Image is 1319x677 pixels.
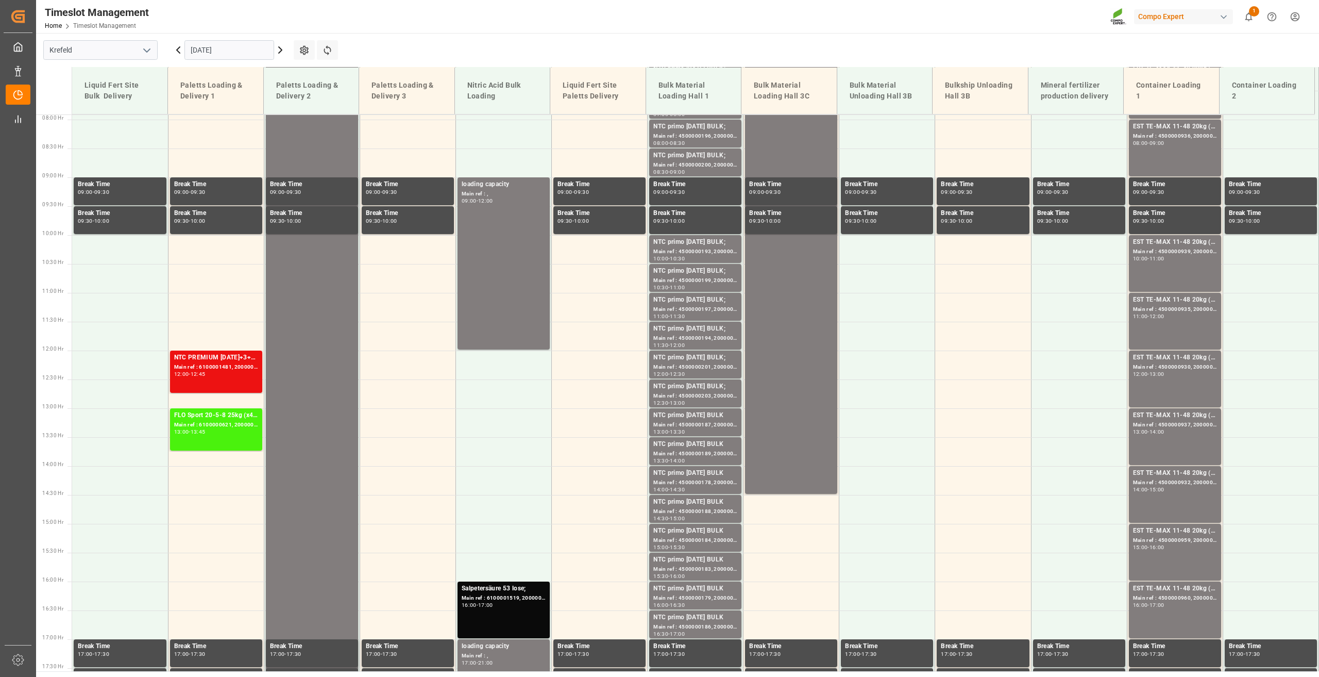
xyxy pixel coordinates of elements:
[670,190,685,194] div: 09:30
[45,22,62,29] a: Home
[654,76,733,106] div: Bulk Material Loading Hall 1
[477,603,478,607] div: -
[749,190,764,194] div: 09:00
[956,219,957,223] div: -
[1147,487,1149,492] div: -
[174,179,258,190] div: Break Time
[766,219,781,223] div: 10:00
[42,115,63,121] span: 08:00 Hr
[670,170,685,174] div: 09:00
[462,641,546,652] div: loading capacity
[653,343,668,348] div: 11:30
[1133,430,1148,434] div: 13:00
[653,314,668,319] div: 11:00
[670,632,685,636] div: 17:00
[270,641,354,652] div: Break Time
[191,372,206,376] div: 12:45
[670,285,685,290] div: 11:00
[1037,219,1052,223] div: 09:30
[462,190,546,199] div: Main ref : ,
[1149,372,1164,376] div: 13:00
[42,461,63,467] span: 14:00 Hr
[653,190,668,194] div: 09:00
[189,190,190,194] div: -
[668,574,670,579] div: -
[189,652,190,656] div: -
[1229,641,1313,652] div: Break Time
[668,314,670,319] div: -
[174,421,258,430] div: Main ref : 6100000621, 2000000709;
[367,76,446,106] div: Paletts Loading & Delivery 3
[956,190,957,194] div: -
[860,219,861,223] div: -
[653,545,668,550] div: 15:00
[941,219,956,223] div: 09:30
[78,190,93,194] div: 09:00
[42,404,63,409] span: 13:00 Hr
[1149,141,1164,145] div: 09:00
[653,487,668,492] div: 14:00
[366,179,450,190] div: Break Time
[1133,545,1148,550] div: 15:00
[941,179,1025,190] div: Break Time
[653,401,668,405] div: 12:30
[1037,179,1121,190] div: Break Time
[653,632,668,636] div: 16:30
[653,594,737,603] div: Main ref : 4500000179, 2000000017
[845,208,929,219] div: Break Time
[1133,526,1217,536] div: EST TE-MAX 11-48 20kg (x45) ES, PT MTO
[80,76,159,106] div: Liquid Fert Site Bulk Delivery
[668,430,670,434] div: -
[284,190,286,194] div: -
[653,410,737,421] div: NTC primo [DATE] BULK
[93,190,94,194] div: -
[845,219,860,223] div: 09:30
[941,208,1025,219] div: Break Time
[653,430,668,434] div: 13:00
[42,202,63,207] span: 09:30 Hr
[574,190,589,194] div: 09:30
[42,288,63,294] span: 11:00 Hr
[653,497,737,507] div: NTC primo [DATE] BULK
[749,179,833,190] div: Break Time
[94,219,109,223] div: 10:00
[78,641,162,652] div: Break Time
[668,372,670,376] div: -
[941,641,1025,652] div: Break Time
[174,430,189,434] div: 13:00
[270,179,354,190] div: Break Time
[1244,219,1245,223] div: -
[174,190,189,194] div: 09:00
[653,623,737,632] div: Main ref : 4500000186, 2000000017
[478,603,493,607] div: 17:00
[1147,603,1149,607] div: -
[1260,5,1283,28] button: Help Center
[1052,219,1053,223] div: -
[191,652,206,656] div: 17:30
[557,179,641,190] div: Break Time
[1133,179,1217,190] div: Break Time
[78,179,162,190] div: Break Time
[749,219,764,223] div: 09:30
[653,353,737,363] div: NTC primo [DATE] BULK;
[653,468,737,478] div: NTC primo [DATE] BULK
[1147,430,1149,434] div: -
[653,421,737,430] div: Main ref : 4500000187, 2000000017
[668,170,670,174] div: -
[176,76,255,106] div: Paletts Loading & Delivery 1
[653,295,737,305] div: NTC primo [DATE] BULK;
[1149,487,1164,492] div: 15:00
[668,256,670,261] div: -
[668,545,670,550] div: -
[1133,141,1148,145] div: 08:00
[284,219,286,223] div: -
[272,76,351,106] div: Paletts Loading & Delivery 2
[43,40,158,60] input: Type to search/select
[670,314,685,319] div: 11:30
[1133,305,1217,314] div: Main ref : 4500000935, 2000000976;
[653,584,737,594] div: NTC primo [DATE] BULK
[653,324,737,334] div: NTC primo [DATE] BULK;
[1229,190,1244,194] div: 09:00
[1133,256,1148,261] div: 10:00
[653,266,737,276] div: NTC primo [DATE] BULK;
